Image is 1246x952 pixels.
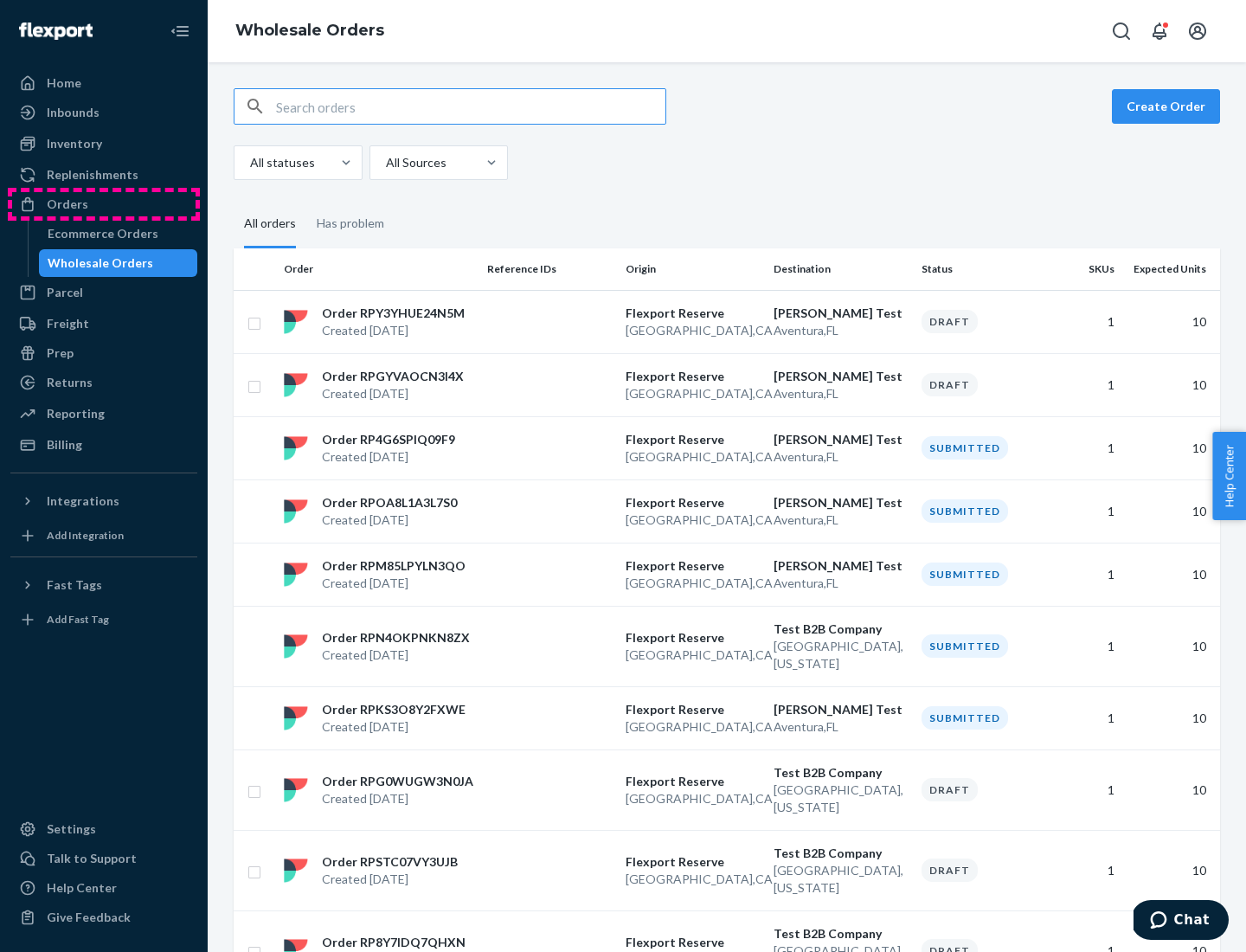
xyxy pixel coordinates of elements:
[47,576,102,594] div: Fast Tags
[1142,14,1177,48] button: Open notifications
[47,135,102,152] div: Inventory
[10,571,197,599] button: Fast Tags
[10,279,197,306] a: Parcel
[284,778,308,802] img: flexport logo
[774,862,908,897] p: [GEOGRAPHIC_DATA] , [US_STATE]
[10,130,197,158] a: Inventory
[1121,290,1220,353] td: 10
[47,166,138,183] div: Replenishments
[774,925,908,942] p: Test B2B Company
[47,612,109,627] div: Add Fast Tag
[384,154,386,171] input: All Sources
[322,431,455,448] p: Order RP4G6SPIQ09F9
[774,368,908,385] p: [PERSON_NAME] Test
[1212,432,1246,520] button: Help Center
[1121,830,1220,910] td: 10
[626,448,760,466] p: [GEOGRAPHIC_DATA] , CA
[10,369,197,396] a: Returns
[626,575,760,592] p: [GEOGRAPHIC_DATA] , CA
[626,557,760,575] p: Flexport Reserve
[284,436,308,460] img: flexport logo
[626,305,760,322] p: Flexport Reserve
[774,557,908,575] p: [PERSON_NAME] Test
[922,373,978,396] div: Draft
[1052,479,1121,543] td: 1
[626,646,760,664] p: [GEOGRAPHIC_DATA] , CA
[626,368,760,385] p: Flexport Reserve
[47,104,100,121] div: Inbounds
[922,706,1008,730] div: Submitted
[922,634,1008,658] div: Submitted
[626,494,760,511] p: Flexport Reserve
[626,871,760,888] p: [GEOGRAPHIC_DATA] , CA
[1134,900,1229,943] iframe: Opens a widget where you can chat to one of our agents
[774,322,908,339] p: Aventura , FL
[922,563,1008,586] div: Submitted
[626,934,760,951] p: Flexport Reserve
[47,74,81,92] div: Home
[244,201,296,248] div: All orders
[774,431,908,448] p: [PERSON_NAME] Test
[774,575,908,592] p: Aventura , FL
[10,904,197,931] button: Give Feedback
[322,718,466,736] p: Created [DATE]
[47,436,82,453] div: Billing
[10,845,197,872] button: Talk to Support
[47,196,88,213] div: Orders
[480,248,619,290] th: Reference IDs
[626,790,760,807] p: [GEOGRAPHIC_DATA] , CA
[1121,479,1220,543] td: 10
[767,248,915,290] th: Destination
[626,385,760,402] p: [GEOGRAPHIC_DATA] , CA
[322,305,465,322] p: Order RPY3YHUE24N5M
[1121,353,1220,416] td: 10
[47,909,131,926] div: Give Feedback
[39,249,198,277] a: Wholesale Orders
[1052,830,1121,910] td: 1
[774,511,908,529] p: Aventura , FL
[10,431,197,459] a: Billing
[626,773,760,790] p: Flexport Reserve
[47,315,89,332] div: Freight
[1121,749,1220,830] td: 10
[322,494,457,511] p: Order RPOA8L1A3L7S0
[1052,606,1121,686] td: 1
[284,373,308,397] img: flexport logo
[19,23,93,40] img: Flexport logo
[284,310,308,334] img: flexport logo
[47,344,74,362] div: Prep
[322,557,466,575] p: Order RPM85LPYLN3QO
[1052,749,1121,830] td: 1
[284,859,308,883] img: flexport logo
[235,21,384,40] a: Wholesale Orders
[322,322,465,339] p: Created [DATE]
[322,646,470,664] p: Created [DATE]
[48,225,158,242] div: Ecommerce Orders
[1052,248,1121,290] th: SKUs
[284,634,308,659] img: flexport logo
[922,778,978,801] div: Draft
[322,773,473,790] p: Order RPG0WUGW3N0JA
[774,638,908,672] p: [GEOGRAPHIC_DATA] , [US_STATE]
[322,701,466,718] p: Order RPKS3O8Y2FXWE
[47,405,105,422] div: Reporting
[922,499,1008,523] div: Submitted
[1052,543,1121,606] td: 1
[1112,89,1220,124] button: Create Order
[1052,416,1121,479] td: 1
[626,511,760,529] p: [GEOGRAPHIC_DATA] , CA
[626,629,760,646] p: Flexport Reserve
[1052,686,1121,749] td: 1
[1121,606,1220,686] td: 10
[222,6,398,56] ol: breadcrumbs
[322,871,458,888] p: Created [DATE]
[322,934,466,951] p: Order RP8Y7IDQ7QHXN
[1180,14,1215,48] button: Open account menu
[915,248,1053,290] th: Status
[47,284,83,301] div: Parcel
[47,879,117,897] div: Help Center
[284,563,308,587] img: flexport logo
[163,14,197,48] button: Close Navigation
[10,161,197,189] a: Replenishments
